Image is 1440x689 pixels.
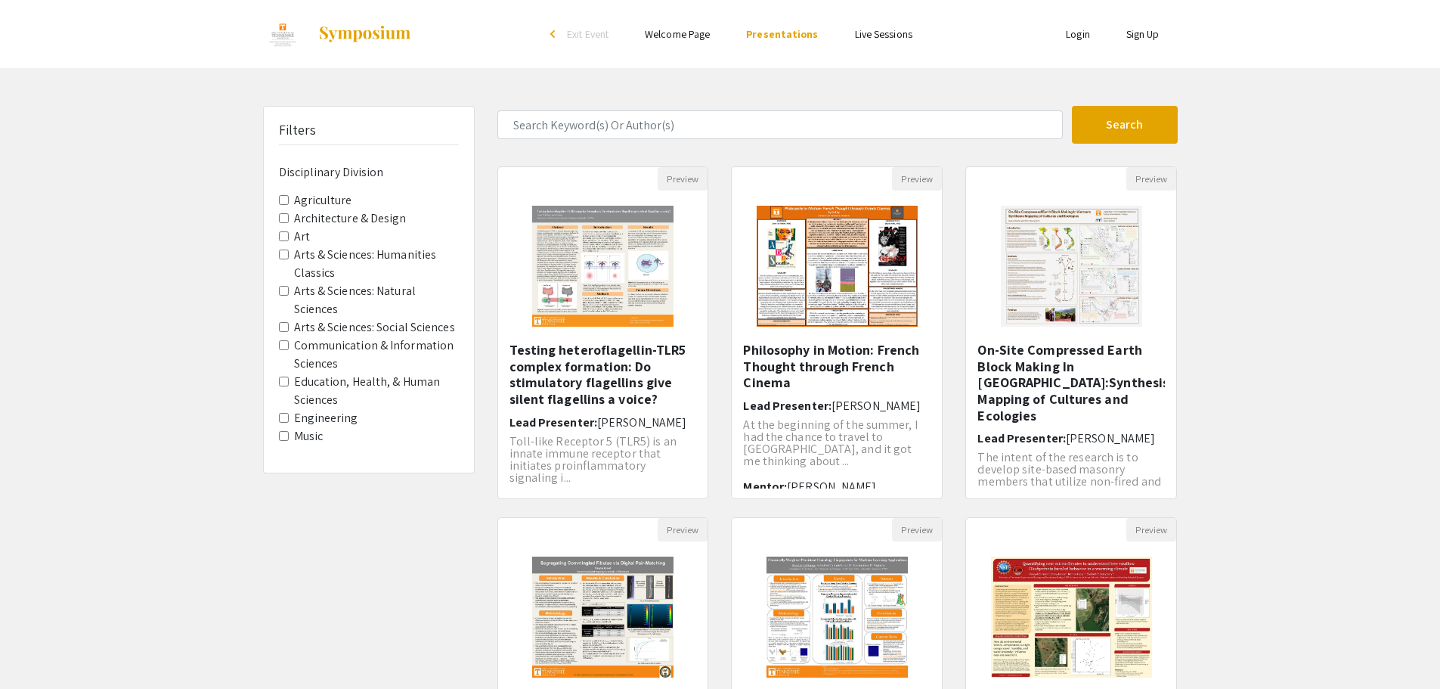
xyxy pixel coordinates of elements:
iframe: Chat [11,621,64,678]
span: [PERSON_NAME] [597,414,686,430]
h6: Lead Presenter: [509,415,697,430]
a: Login [1066,27,1090,41]
label: Communication & Information Sciences [294,337,459,373]
img: <p>Testing heteroflagellin-TLR5 complex formation: Do stimulatory flagellins give silent flagelli... [517,191,689,342]
button: Preview [892,518,942,542]
h6: Lead Presenter: [977,431,1165,445]
span: At the beginning of the summer, I had the chance to travel to [GEOGRAPHIC_DATA], and it got me th... [743,417,917,469]
label: Art [294,228,310,246]
a: Presentations [746,27,818,41]
h5: Philosophy in Motion: French Thought through French Cinema [743,342,931,391]
button: Preview [658,518,708,542]
span: Exit Event [567,27,609,41]
label: Agriculture [294,191,352,209]
label: Music [294,427,324,445]
span: [PERSON_NAME] [787,479,876,495]
button: Preview [1126,167,1176,191]
button: Preview [1126,518,1176,542]
label: Education, Health, & Human Sciences [294,373,459,409]
span: Mentor: [743,479,787,495]
h6: Lead Presenter: [743,399,931,413]
img: <p>Philosophy in Motion: French Thought through French Cinema </p> [742,191,933,342]
label: Engineering [294,409,358,427]
h5: On-Site Compressed Earth Block Making In [GEOGRAPHIC_DATA]:Synthesis Mapping of Cultures and Ecol... [977,342,1165,424]
img: Discovery Day 2025 [263,15,302,53]
span: [PERSON_NAME] [831,398,921,414]
span: [PERSON_NAME] [1066,430,1155,446]
h5: Testing heteroflagellin-TLR5 complex formation: Do stimulatory flagellins give silent flagellins ... [509,342,697,407]
span: Toll-like Receptor 5 (TLR5) is an innate immune receptor that initiates proinflammatory signaling... [509,433,677,486]
div: Open Presentation <p>Testing heteroflagellin-TLR5 complex formation: Do stimulatory flagellins gi... [497,166,709,499]
button: Preview [892,167,942,191]
img: <p>On-Site Compressed Earth Block Making In Vietnam:</p><p>Synthesis Mapping of Cultures and Ecol... [986,191,1157,342]
button: Preview [658,167,708,191]
a: Discovery Day 2025 [263,15,412,53]
label: Arts & Sciences: Humanities Classics [294,246,459,282]
div: Open Presentation <p>Philosophy in Motion: French Thought through French Cinema </p> [731,166,943,499]
label: Arts & Sciences: Social Sciences [294,318,455,337]
label: Architecture & Design [294,209,407,228]
input: Search Keyword(s) Or Author(s) [497,110,1063,139]
a: Sign Up [1126,27,1160,41]
p: The intent of the research is to develop site-based masonry members that utilize non-fired and su... [977,452,1165,500]
h6: Disciplinary Division [279,165,459,179]
h5: Filters [279,122,317,138]
img: Symposium by ForagerOne [317,25,412,43]
button: Search [1072,106,1178,144]
a: Welcome Page [645,27,710,41]
label: Arts & Sciences: Natural Sciences [294,282,459,318]
div: arrow_back_ios [550,29,559,39]
a: Live Sessions [855,27,912,41]
div: Open Presentation <p>On-Site Compressed Earth Block Making In Vietnam:</p><p>Synthesis Mapping of... [965,166,1177,499]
